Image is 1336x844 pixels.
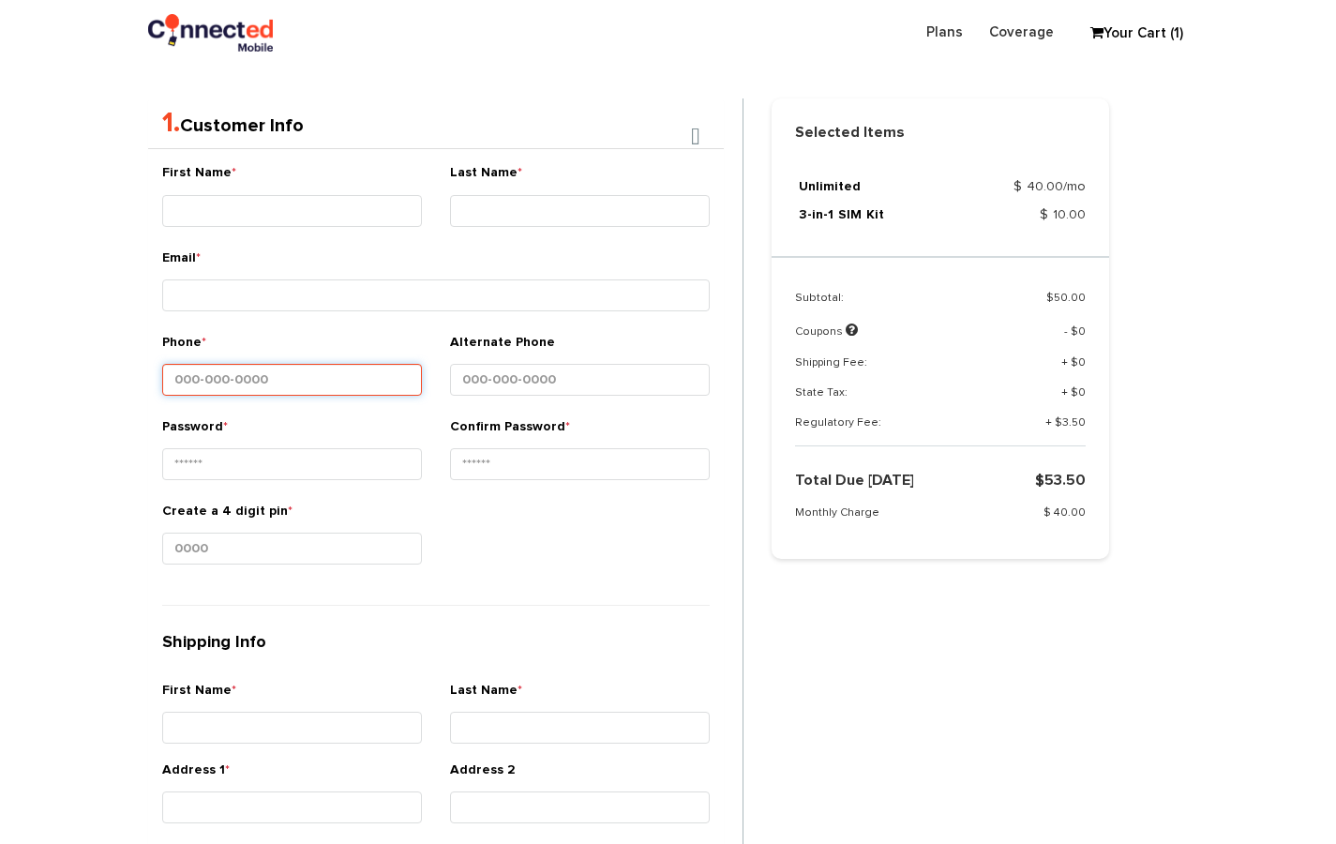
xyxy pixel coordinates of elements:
[162,109,180,137] span: 1.
[162,333,206,360] label: Phone
[795,415,993,446] td: Regulatory Fee:
[1078,387,1086,399] span: 0
[450,761,516,787] label: Address 2
[799,208,884,221] a: 3-in-1 SIM Kit
[162,417,228,445] label: Password
[1062,417,1086,429] span: 3.50
[1054,293,1086,304] span: 50.00
[148,634,724,671] h4: Shipping Info
[772,122,1109,143] strong: Selected Items
[162,163,236,190] label: First Name
[1081,20,1175,48] a: Your Cart (1)
[1078,357,1086,369] span: 0
[799,180,861,193] a: Unlimited
[162,116,304,135] a: 1.Customer Info
[795,355,993,385] td: Shipping Fee:
[1035,473,1086,488] strong: $
[993,415,1086,446] td: + $
[450,333,555,359] label: Alternate Phone
[993,385,1086,415] td: + $
[162,681,236,708] label: First Name
[993,355,1086,385] td: + $
[162,533,422,565] input: 0000
[913,14,976,51] a: Plans
[976,14,1067,51] a: Coverage
[162,249,201,276] label: Email
[162,364,422,396] input: 000-000-0000
[942,176,1086,204] td: $ 40.00/mo
[795,505,999,535] td: Monthly Charge
[795,473,914,488] strong: Total Due [DATE]
[162,502,293,529] label: Create a 4 digit pin
[998,505,1086,535] td: $ 40.00
[450,364,710,396] input: 000-000-0000
[450,681,522,708] label: Last Name
[795,291,993,321] td: Subtotal:
[450,163,522,190] label: Last Name
[450,417,570,445] label: Confirm Password
[795,385,993,415] td: State Tax:
[993,321,1086,354] td: - $
[162,761,230,788] label: Address 1
[795,321,993,354] td: Coupons
[1078,326,1086,338] span: 0
[942,204,1086,233] td: $ 10.00
[1044,473,1086,488] span: 53.50
[1118,626,1336,844] iframe: Chat Widget
[993,291,1086,321] td: $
